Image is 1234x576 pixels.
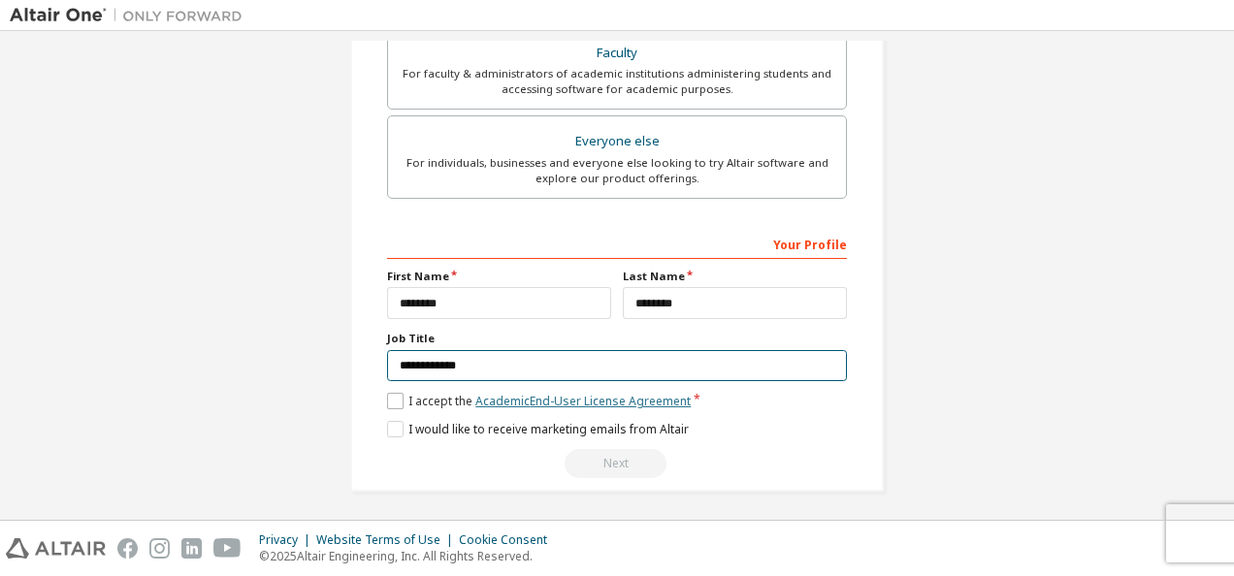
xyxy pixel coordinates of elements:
[387,269,611,284] label: First Name
[400,155,834,186] div: For individuals, businesses and everyone else looking to try Altair software and explore our prod...
[117,538,138,559] img: facebook.svg
[387,331,847,346] label: Job Title
[400,128,834,155] div: Everyone else
[316,532,459,548] div: Website Terms of Use
[387,228,847,259] div: Your Profile
[387,393,691,409] label: I accept the
[259,532,316,548] div: Privacy
[10,6,252,25] img: Altair One
[149,538,170,559] img: instagram.svg
[387,449,847,478] div: Read and acccept EULA to continue
[213,538,242,559] img: youtube.svg
[387,421,689,437] label: I would like to receive marketing emails from Altair
[459,532,559,548] div: Cookie Consent
[6,538,106,559] img: altair_logo.svg
[259,548,559,564] p: © 2025 Altair Engineering, Inc. All Rights Reserved.
[181,538,202,559] img: linkedin.svg
[475,393,691,409] a: Academic End-User License Agreement
[400,66,834,97] div: For faculty & administrators of academic institutions administering students and accessing softwa...
[400,40,834,67] div: Faculty
[623,269,847,284] label: Last Name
